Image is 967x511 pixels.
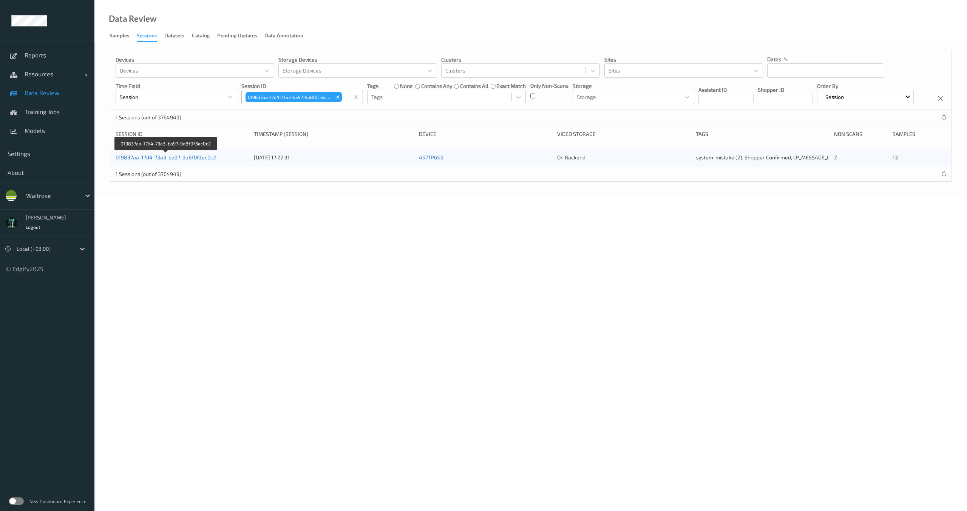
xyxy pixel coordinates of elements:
a: 019837aa-17d4-73a3-ba97-9a8f0f3ec0c2 [116,154,216,161]
div: Catalog [192,32,210,41]
div: Non Scans [834,130,887,138]
a: Datasets [164,31,192,41]
span: 13 [893,154,898,161]
a: Samples [110,31,137,41]
p: Assistant ID [698,86,754,94]
p: Clusters [441,56,600,63]
p: dates [767,56,781,63]
div: Samples [110,32,129,41]
a: Pending Updates [217,31,264,41]
div: Tags [696,130,829,138]
a: Sessions [137,31,164,42]
a: Catalog [192,31,217,41]
label: contains all [460,82,488,90]
p: Order By [817,82,914,90]
p: Tags [367,82,378,90]
div: Device [419,130,552,138]
label: exact match [496,82,526,90]
p: Sites [604,56,763,63]
div: Video Storage [557,130,690,138]
span: 2 [834,154,837,161]
div: Datasets [164,32,184,41]
div: 019837aa-17d4-73a3-ba97-9a8f0f3ec0c2 [246,92,334,102]
div: Data Annotation [264,32,303,41]
div: Data Review [109,15,156,23]
span: system-mistake (2), Shopper Confirmed, LP_MESSAGE_IGNORED_BUSY, Unusual-Activity (2) [696,154,913,161]
label: contains any [421,82,452,90]
div: Samples [893,130,946,138]
p: Storage [573,82,694,90]
div: On Backend [557,154,690,161]
div: Sessions [137,32,157,42]
p: Only Non-Scans [530,82,568,90]
p: Devices [116,56,274,63]
p: Storage Devices [278,56,437,63]
label: none [400,82,413,90]
a: Data Annotation [264,31,311,41]
p: Session [823,93,847,101]
p: Shopper ID [758,86,813,94]
div: Remove 019837aa-17d4-73a3-ba97-9a8f0f3ec0c2 [334,92,342,102]
div: Pending Updates [217,32,257,41]
p: Time Field [116,82,237,90]
p: Session ID [241,82,363,90]
div: [DATE] 17:22:31 [254,154,414,161]
a: 457TP653 [419,154,443,161]
p: 1 Sessions (out of 3764949) [116,170,181,178]
div: Session ID [116,130,249,138]
p: 1 Sessions (out of 3764949) [116,114,181,121]
div: Timestamp (Session) [254,130,414,138]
